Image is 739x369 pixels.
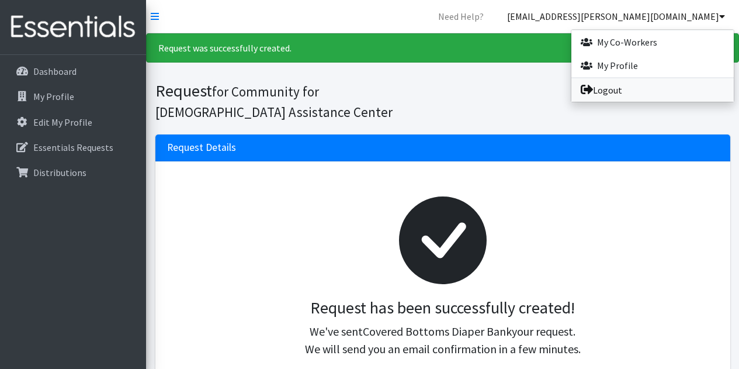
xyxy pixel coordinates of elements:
h3: Request has been successfully created! [176,298,709,318]
p: Dashboard [33,65,77,77]
a: Essentials Requests [5,136,141,159]
img: HumanEssentials [5,8,141,47]
a: [EMAIL_ADDRESS][PERSON_NAME][DOMAIN_NAME] [498,5,734,28]
a: My Profile [571,54,734,77]
div: Request was successfully created. [146,33,739,63]
a: Edit My Profile [5,111,141,134]
h1: Request [155,81,439,121]
p: Edit My Profile [33,116,92,128]
span: Covered Bottoms Diaper Bank [363,324,512,339]
a: My Co-Workers [571,30,734,54]
a: Need Help? [429,5,493,28]
small: for Community for [DEMOGRAPHIC_DATA] Assistance Center [155,83,393,120]
a: Dashboard [5,60,141,83]
p: My Profile [33,91,74,102]
a: My Profile [5,85,141,108]
p: Essentials Requests [33,142,113,153]
p: Distributions [33,167,86,178]
a: Distributions [5,161,141,184]
h3: Request Details [167,142,236,154]
a: Logout [571,78,734,102]
p: We've sent your request. We will send you an email confirmation in a few minutes. [176,323,709,358]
